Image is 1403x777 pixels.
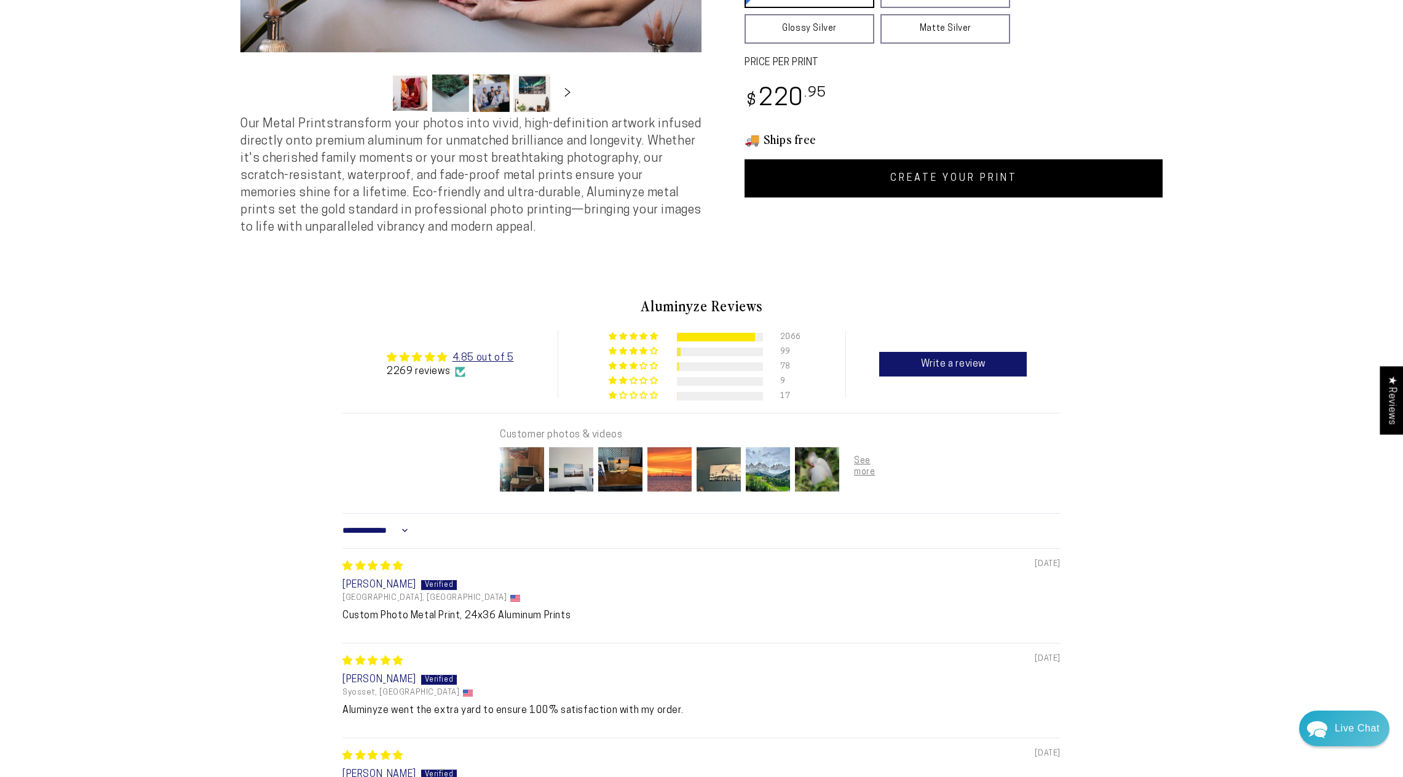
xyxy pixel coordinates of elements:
[609,377,660,386] div: 0% (9) reviews with 2 star rating
[497,445,547,494] img: User picture
[780,392,795,400] div: 17
[645,445,694,494] img: User picture
[510,595,520,602] img: US
[513,74,550,112] button: Load image 4 in gallery view
[746,93,757,110] span: $
[361,79,388,106] button: Slide left
[554,79,581,106] button: Slide right
[609,332,660,341] div: 91% (2066) reviews with 5 star rating
[342,562,403,572] span: 5 star review
[745,131,1163,147] h3: 🚚 Ships free
[609,362,660,371] div: 3% (78) reviews with 3 star rating
[1035,748,1061,759] span: [DATE]
[1035,653,1061,664] span: [DATE]
[463,690,473,696] img: US
[387,350,513,365] div: Average rating is 4.85 stars
[745,87,826,111] bdi: 220
[455,367,465,377] img: Verified Checkmark
[596,445,645,494] img: User picture
[609,391,660,400] div: 1% (17) reviews with 1 star rating
[743,445,792,494] img: User picture
[880,14,1010,44] a: Matte Silver
[342,580,416,590] span: [PERSON_NAME]
[342,704,1061,717] p: Aluminyze went the extra yard to ensure 100% satisfaction with my order.
[432,74,469,112] button: Load image 2 in gallery view
[609,347,660,356] div: 4% (99) reviews with 4 star rating
[780,348,795,356] div: 99
[1380,366,1403,434] div: Click to open Judge.me floating reviews tab
[342,751,403,761] span: 5 star review
[1335,711,1380,746] div: Contact Us Directly
[473,74,510,112] button: Load image 3 in gallery view
[780,333,795,341] div: 2066
[780,377,795,386] div: 9
[1035,559,1061,570] span: [DATE]
[342,675,416,685] span: [PERSON_NAME]
[879,352,1027,377] a: Write a review
[745,14,874,44] a: Glossy Silver
[342,656,403,666] span: 5 star review
[342,688,460,698] span: Syosset, [GEOGRAPHIC_DATA]
[804,86,826,100] sup: .95
[453,353,514,363] a: 4.85 out of 5
[500,428,888,442] div: Customer photos & videos
[842,445,891,494] img: User picture
[342,295,1061,316] h2: Aluminyze Reviews
[392,74,429,112] button: Load image 1 in gallery view
[792,445,842,494] img: User picture
[547,445,596,494] img: User picture
[780,362,795,371] div: 78
[1299,711,1389,746] div: Chat widget toggle
[342,519,411,543] select: Sort dropdown
[745,56,1163,70] label: PRICE PER PRINT
[240,118,701,234] span: Our Metal Prints transform your photos into vivid, high-definition artwork infused directly onto ...
[745,159,1163,197] a: CREATE YOUR PRINT
[387,365,513,378] div: 2269 reviews
[694,445,743,494] img: User picture
[342,593,507,603] span: [GEOGRAPHIC_DATA], [GEOGRAPHIC_DATA]
[342,609,1061,623] p: Custom Photo Metal Print, 24x36 Aluminum Prints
